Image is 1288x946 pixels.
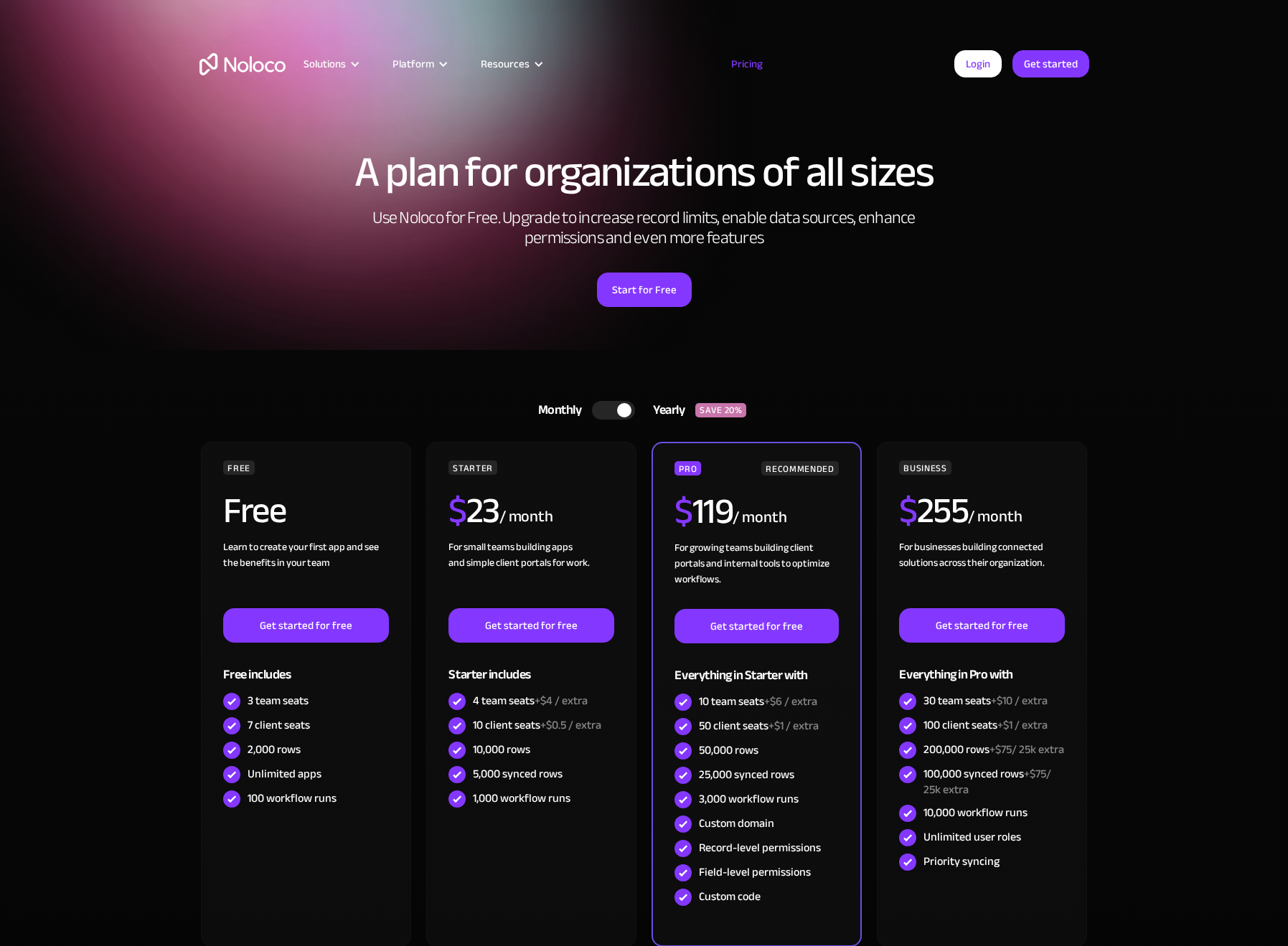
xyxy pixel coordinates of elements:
[481,55,530,73] div: Resources
[448,460,497,475] div: STARTER
[899,493,968,529] h2: 255
[223,608,388,643] a: Get started for free
[199,53,286,75] a: home
[473,717,601,733] div: 10 client seats
[968,506,1022,529] div: / month
[392,55,434,73] div: Platform
[463,55,558,73] div: Resources
[473,790,570,806] div: 1,000 workflow runs
[899,539,1064,608] div: For businesses building connected solutions across their organization. ‍
[248,717,310,733] div: 7 client seats
[923,717,1048,733] div: 100 client seats
[923,763,1051,800] span: +$75/ 25k extra
[991,690,1048,711] span: +$10 / extra
[375,55,463,73] div: Platform
[764,691,817,712] span: +$6 / extra
[473,742,530,757] div: 10,000 rows
[997,714,1048,736] span: +$1 / extra
[635,399,695,421] div: Yearly
[199,151,1089,194] h1: A plan for organizations of all sizes
[695,403,746,417] div: SAVE 20%
[923,766,1064,798] div: 100,000 synced rows
[699,815,774,831] div: Custom domain
[923,829,1021,845] div: Unlimited user roles
[699,864,811,880] div: Field-level permissions
[923,742,1064,757] div: 200,000 rows
[357,208,931,248] h2: Use Noloco for Free. Upgrade to increase record limits, enable data sources, enhance permissions ...
[989,739,1064,760] span: +$75/ 25k extra
[448,643,614,689] div: Starter includes
[286,55,375,73] div: Solutions
[540,714,601,736] span: +$0.5 / extra
[448,539,614,608] div: For small teams building apps and simple client portals for work. ‍
[473,766,563,782] div: 5,000 synced rows
[473,693,588,709] div: 4 team seats
[448,477,466,544] span: $
[520,399,593,421] div: Monthly
[499,506,553,529] div: / month
[223,493,286,529] h2: Free
[304,55,346,73] div: Solutions
[768,715,819,737] span: +$1 / extra
[713,55,781,73] a: Pricing
[597,273,692,307] a: Start for Free
[248,766,321,782] div: Unlimited apps
[448,608,614,643] a: Get started for free
[899,460,951,475] div: BUSINESS
[761,461,838,476] div: RECOMMENDED
[448,493,499,529] h2: 23
[674,643,838,690] div: Everything in Starter with
[674,609,838,643] a: Get started for free
[674,540,838,609] div: For growing teams building client portals and internal tools to optimize workflows.
[674,478,692,545] span: $
[699,791,799,807] div: 3,000 workflow runs
[223,643,388,689] div: Free includes
[699,767,794,782] div: 25,000 synced rows
[733,506,786,529] div: / month
[248,693,309,709] div: 3 team seats
[223,539,388,608] div: Learn to create your first app and see the benefits in your team ‍
[674,493,733,529] h2: 119
[699,889,761,904] div: Custom code
[899,477,917,544] span: $
[699,840,821,856] div: Record-level permissions
[699,718,819,734] div: 50 client seats
[699,694,817,709] div: 10 team seats
[899,643,1064,689] div: Everything in Pro with
[923,805,1028,820] div: 10,000 workflow runs
[535,690,588,711] span: +$4 / extra
[954,50,1002,77] a: Login
[674,461,701,476] div: PRO
[699,742,758,758] div: 50,000 rows
[899,608,1064,643] a: Get started for free
[923,693,1048,709] div: 30 team seats
[1012,50,1089,77] a: Get started
[248,790,337,806] div: 100 workflow runs
[223,460,255,475] div: FREE
[248,742,301,757] div: 2,000 rows
[923,853,1000,869] div: Priority syncing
